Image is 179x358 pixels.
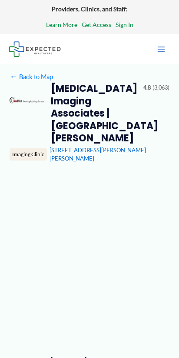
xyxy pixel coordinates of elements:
[51,83,137,144] h2: [MEDICAL_DATA] Imaging Associates | [GEOGRAPHIC_DATA][PERSON_NAME]
[52,5,128,13] strong: Providers, Clinics, and Staff:
[143,83,151,93] span: 4.8
[46,19,77,30] a: Learn More
[116,19,133,30] a: Sign In
[9,41,61,57] img: Expected Healthcare Logo - side, dark font, small
[10,148,47,161] div: Imaging Clinic
[152,40,170,58] button: Main menu toggle
[50,147,146,161] a: [STREET_ADDRESS][PERSON_NAME][PERSON_NAME]
[152,83,169,93] span: (3,063)
[82,19,111,30] a: Get Access
[10,71,53,83] a: ←Back to Map
[10,73,17,80] span: ←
